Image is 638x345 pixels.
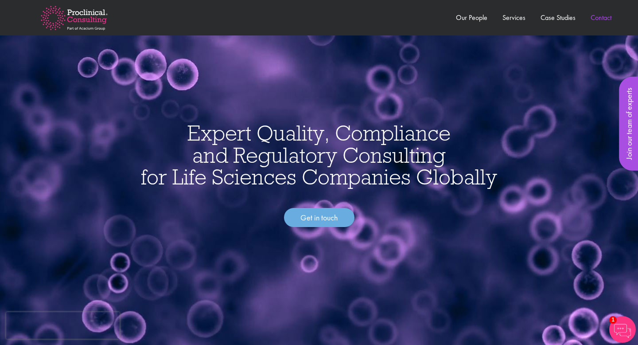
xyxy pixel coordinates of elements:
span: 1 [609,316,617,324]
iframe: reCAPTCHA [6,312,120,339]
a: Contact [591,13,611,22]
h1: Expert Quality, Compliance and Regulatory Consulting for Life Sciences Companies Globally [9,122,629,188]
a: Privacy Policy [60,93,102,100]
a: Case Studies [541,13,576,22]
a: Get in touch [284,208,354,227]
a: Services [502,13,525,22]
img: Chatbot [609,316,636,343]
a: Our People [456,13,487,22]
